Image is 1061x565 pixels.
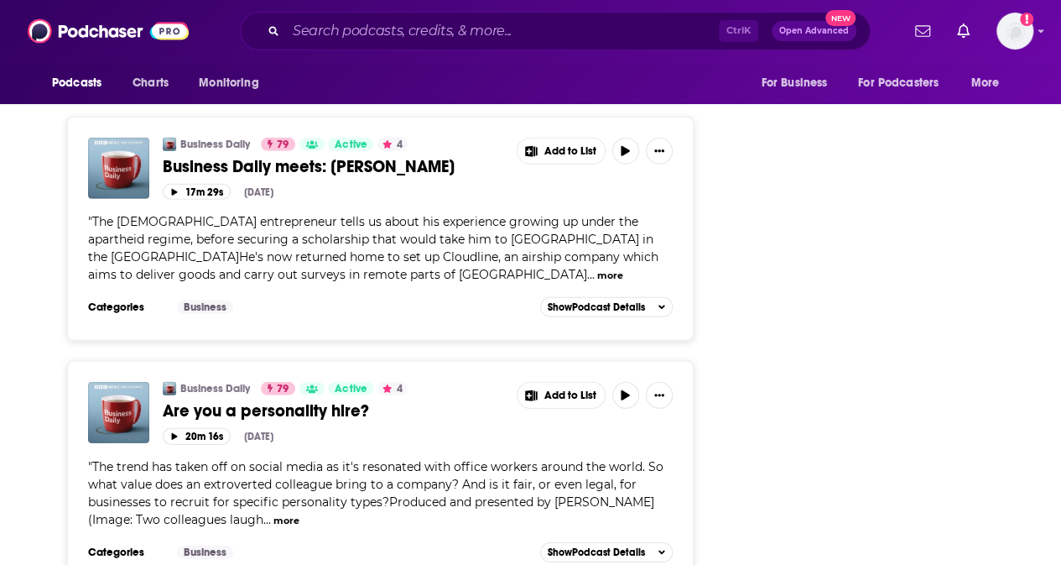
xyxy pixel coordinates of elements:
[187,67,280,99] button: open menu
[163,400,369,421] span: Are you a personality hire?
[177,301,233,314] a: Business
[328,382,373,395] a: Active
[199,71,258,95] span: Monitoring
[540,542,673,562] button: ShowPodcast Details
[180,382,250,395] a: Business Daily
[122,67,179,99] a: Charts
[163,400,505,421] a: Are you a personality hire?
[517,139,605,164] button: Show More Button
[996,13,1033,50] img: User Profile
[180,138,250,151] a: Business Daily
[88,301,164,314] h3: Categories
[772,21,856,41] button: Open AdvancedNew
[88,459,663,527] span: "
[277,381,289,398] span: 79
[40,67,123,99] button: open menu
[177,546,233,559] a: Business
[163,184,231,200] button: 17m 29s
[950,17,976,45] a: Show notifications dropdown
[88,546,164,559] h3: Categories
[825,10,856,26] span: New
[960,67,1021,99] button: open menu
[286,18,719,44] input: Search podcasts, credits, & more...
[587,267,595,282] span: ...
[88,214,658,282] span: The [DEMOGRAPHIC_DATA] entrepreneur tells us about his experience growing up under the apartheid ...
[88,459,663,527] span: The trend has taken off on social media as it's resonated with office workers around the world. S...
[240,12,871,50] div: Search podcasts, credits, & more...
[377,382,408,395] button: 4
[1020,13,1033,26] svg: Add a profile image
[261,382,295,395] a: 79
[52,71,101,95] span: Podcasts
[597,269,623,283] button: more
[244,431,273,442] div: [DATE]
[328,138,373,151] a: Active
[761,71,827,95] span: For Business
[517,383,605,408] button: Show More Button
[88,214,658,282] span: "
[261,138,295,151] a: 79
[133,71,169,95] span: Charts
[263,512,271,527] span: ...
[277,137,289,154] span: 79
[779,27,849,35] span: Open Advanced
[244,186,273,198] div: [DATE]
[847,67,963,99] button: open menu
[540,297,673,317] button: ShowPodcast Details
[163,156,455,177] span: Business Daily meets: [PERSON_NAME]
[163,156,505,177] a: Business Daily meets: [PERSON_NAME]
[858,71,939,95] span: For Podcasters
[163,382,176,395] img: Business Daily
[88,382,149,443] img: Are you a personality hire?
[971,71,1000,95] span: More
[548,547,645,558] span: Show Podcast Details
[996,13,1033,50] button: Show profile menu
[719,20,758,42] span: Ctrl K
[377,138,408,151] button: 4
[544,145,596,158] span: Add to List
[28,15,189,47] img: Podchaser - Follow, Share and Rate Podcasts
[544,390,596,402] span: Add to List
[749,67,848,99] button: open menu
[646,138,673,165] button: Show More Button
[335,381,367,398] span: Active
[908,17,937,45] a: Show notifications dropdown
[88,138,149,199] img: Business Daily meets: Spencer Horne
[335,137,367,154] span: Active
[548,301,645,313] span: Show Podcast Details
[646,382,673,409] button: Show More Button
[273,514,299,528] button: more
[996,13,1033,50] span: Logged in as PRSuperstar
[163,138,176,151] img: Business Daily
[163,428,231,444] button: 20m 16s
